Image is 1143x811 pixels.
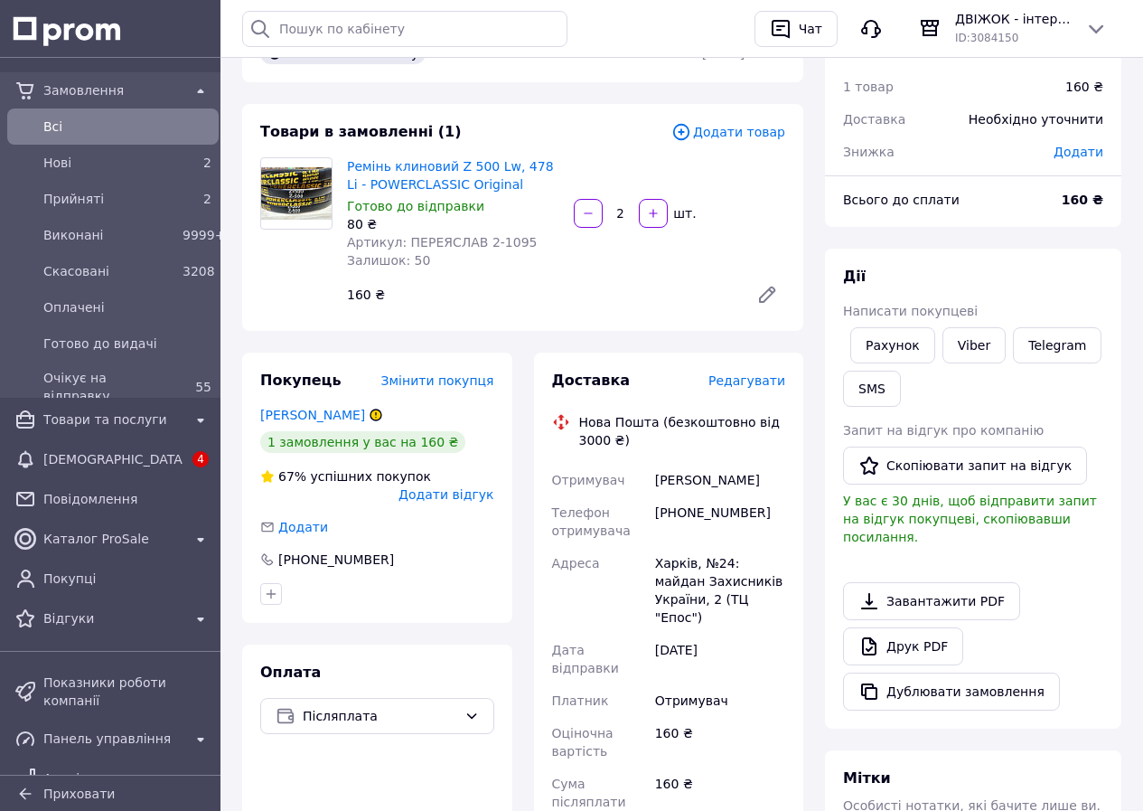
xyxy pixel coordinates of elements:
span: 67% [278,469,306,484]
div: 160 ₴ [340,282,742,307]
img: Ремінь клиновий Z 500 Lw, 478 Li - POWERCLASSIC Original [261,167,332,221]
span: Знижка [843,145,895,159]
span: Доставка [843,112,905,127]
span: Покупець [260,372,342,389]
span: Залишок: 50 [347,253,430,268]
span: Редагувати [708,373,785,388]
span: Готово до відправки [347,199,484,213]
span: 3208 [183,264,215,278]
span: Оплачені [43,298,211,316]
span: Додати [278,520,328,534]
span: Запит на відгук про компанію [843,423,1044,438]
span: Товари в замовленні (1) [260,123,462,140]
span: Додати [1054,145,1103,159]
span: Отримувач [552,473,625,487]
div: 160 ₴ [651,717,789,768]
div: [PHONE_NUMBER] [651,496,789,547]
span: У вас є 30 днів, щоб відправити запит на відгук покупцеві, скопіювавши посилання. [843,494,1097,544]
span: Аналітика [43,769,183,787]
span: Всi [43,118,211,136]
span: Додати відгук [398,487,493,502]
span: Доставка [552,372,631,389]
span: 1 товар [843,80,894,94]
span: [DEMOGRAPHIC_DATA] [43,450,183,468]
div: шт. [670,204,698,222]
span: Товари та послуги [43,410,183,429]
span: Очікує на відправку [43,369,175,405]
span: Скасовані [43,262,175,280]
span: Відгуки [43,609,183,627]
span: 9999+ [183,228,225,242]
span: Всього до сплати [843,193,960,207]
span: Додати товар [671,122,785,142]
a: [PERSON_NAME] [260,408,365,422]
a: Telegram [1013,327,1101,363]
span: Покупці [43,570,211,588]
span: Нові [43,154,175,172]
span: Мітки [843,769,891,787]
button: Дублювати замовлення [843,673,1060,711]
div: 80 ₴ [347,215,559,233]
div: 160 ₴ [1065,78,1103,96]
div: Чат [795,15,826,42]
span: 4 [192,451,209,467]
span: Оціночна вартість [552,726,614,759]
span: Платник [552,693,609,708]
span: Прийняті [43,190,175,208]
button: SMS [843,371,901,407]
span: Каталог ProSale [43,530,183,548]
span: Приховати [43,787,115,801]
button: Скопіювати запит на відгук [843,447,1087,485]
a: Друк PDF [843,627,963,665]
div: [DATE] [651,634,789,684]
div: успішних покупок [260,467,431,486]
span: 55 [195,380,211,394]
input: Пошук по кабінету [242,11,567,47]
a: Ремінь клиновий Z 500 Lw, 478 Li - POWERCLASSIC Original [347,159,554,192]
div: Отримувач [651,684,789,717]
div: Необхідно уточнити [958,99,1114,139]
span: Артикул: ПЕРЕЯСЛАВ 2-1095 [347,235,538,250]
div: [PERSON_NAME] [651,464,789,496]
button: Рахунок [850,327,935,363]
span: Готово до видачі [43,335,211,353]
span: Сума післяплати [552,777,626,809]
div: Харків, №24: майдан Захисників України, 2 (ТЦ "Епос") [651,547,789,634]
a: Редагувати [749,277,785,313]
span: Повідомлення [43,490,211,508]
span: Адреса [552,556,600,571]
a: Завантажити PDF [843,582,1020,620]
span: Панель управління [43,730,183,748]
a: Viber [942,327,1006,363]
b: 160 ₴ [1062,193,1103,207]
span: Оплата [260,664,321,681]
span: Змінити покупця [381,373,494,388]
span: Написати покупцеві [843,304,978,318]
div: 1 замовлення у вас на 160 ₴ [260,431,465,453]
span: Замовлення [43,81,183,99]
span: ДВІЖОК - інтернет магазин витратних матеріалів [955,10,1071,28]
span: 2 [203,192,211,206]
span: ID: 3084150 [955,32,1018,44]
span: Виконані [43,226,175,244]
span: 2 [203,156,211,170]
span: Післяплата [303,706,457,726]
span: Дії [843,268,866,285]
div: [PHONE_NUMBER] [276,551,396,569]
div: Нова Пошта (безкоштовно від 3000 ₴) [575,413,791,449]
span: Показники роботи компанії [43,674,211,710]
button: Чат [754,11,838,47]
span: Дата відправки [552,643,619,675]
span: Телефон отримувача [552,505,631,538]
